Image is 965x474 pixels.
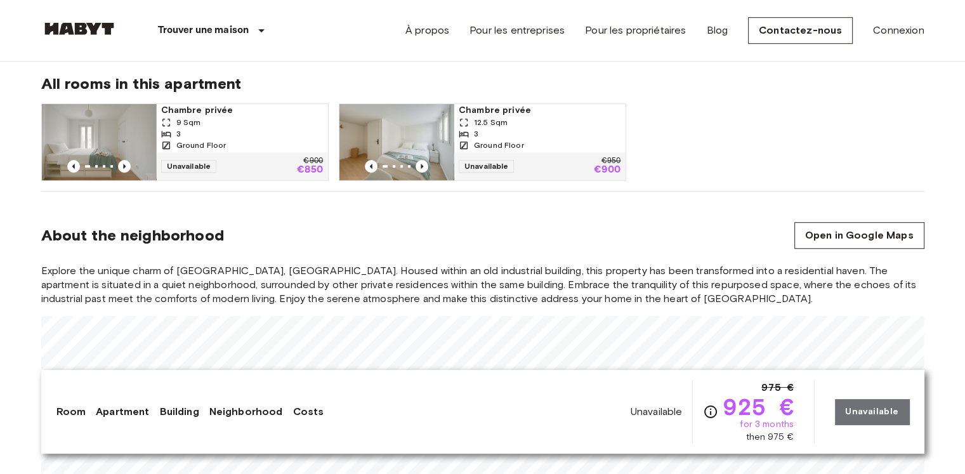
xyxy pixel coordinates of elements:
[118,160,131,173] button: Previous image
[405,23,449,38] a: À propos
[41,226,224,245] span: About the neighborhood
[176,128,181,140] span: 3
[161,104,323,117] span: Chambre privée
[746,431,794,444] span: then 975 €
[740,418,794,431] span: for 3 months
[459,104,620,117] span: Chambre privée
[161,160,217,173] span: Unavailable
[297,165,323,175] p: €850
[703,404,718,419] svg: Check cost overview for full price breakdown. Please note that discounts apply to new joiners onl...
[42,104,156,180] img: Marketing picture of unit FR-18-001-006-003
[416,160,428,173] button: Previous image
[474,128,478,140] span: 3
[339,103,626,181] a: Marketing picture of unit FR-18-001-006-002Previous imagePrevious imageChambre privée12.5 Sqm3Gro...
[723,395,794,418] span: 925 €
[474,117,508,128] span: 12.5 Sqm
[459,160,515,173] span: Unavailable
[585,23,686,38] a: Pour les propriétaires
[631,405,683,419] span: Unavailable
[365,160,377,173] button: Previous image
[794,222,924,249] a: Open in Google Maps
[41,22,117,35] img: Habyt
[56,404,86,419] a: Room
[761,380,794,395] span: 975 €
[96,404,149,419] a: Apartment
[303,157,322,165] p: €900
[469,23,565,38] a: Pour les entreprises
[209,404,283,419] a: Neighborhood
[41,264,924,306] span: Explore the unique charm of [GEOGRAPHIC_DATA], [GEOGRAPHIC_DATA]. Housed within an old industrial...
[748,17,853,44] a: Contactez-nous
[67,160,80,173] button: Previous image
[176,117,201,128] span: 9 Sqm
[474,140,524,151] span: Ground Floor
[339,104,454,180] img: Marketing picture of unit FR-18-001-006-002
[159,404,199,419] a: Building
[873,23,924,38] a: Connexion
[292,404,324,419] a: Costs
[41,103,329,181] a: Marketing picture of unit FR-18-001-006-003Previous imagePrevious imageChambre privée9 Sqm3Ground...
[706,23,728,38] a: Blog
[594,165,621,175] p: €900
[158,23,249,38] p: Trouver une maison
[176,140,226,151] span: Ground Floor
[601,157,620,165] p: €950
[41,74,924,93] span: All rooms in this apartment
